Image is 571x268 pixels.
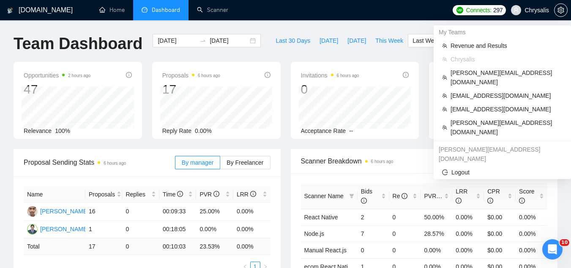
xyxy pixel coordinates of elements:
td: 0 [122,238,159,255]
div: My Teams [434,25,571,39]
td: $0.00 [484,209,516,225]
time: 6 hours ago [337,73,359,78]
div: [PERSON_NAME] [40,207,89,216]
span: info-circle [519,198,525,204]
td: 0.00% [421,242,452,258]
span: PVR [199,191,219,198]
span: Replies [126,190,150,199]
button: This Week [371,34,408,47]
span: user [513,7,519,13]
span: Node.js [304,230,324,237]
td: 2 [358,209,389,225]
span: Logout [442,168,563,177]
span: Opportunities [24,70,90,80]
td: 25.00% [196,203,233,221]
th: Replies [122,186,159,203]
span: team [442,57,447,62]
td: 0.00% [233,221,270,238]
span: Reply Rate [162,127,191,134]
span: React Native [304,214,338,221]
span: team [442,125,447,130]
td: 50.00% [421,209,452,225]
span: This Week [375,36,403,45]
span: info-circle [487,198,493,204]
time: 6 hours ago [104,161,126,166]
button: [DATE] [343,34,371,47]
span: Proposals [162,70,220,80]
span: setting [555,7,567,14]
td: 00:09:33 [159,203,197,221]
span: PVR [424,193,444,199]
td: 16 [85,203,123,221]
span: info-circle [177,191,183,197]
button: [DATE] [315,34,343,47]
span: info-circle [250,191,256,197]
div: 47 [24,81,90,97]
td: 0.00% [516,225,547,242]
time: 6 hours ago [198,73,220,78]
span: [DATE] [347,36,366,45]
button: setting [554,3,568,17]
span: Re [393,193,408,199]
a: AI[PERSON_NAME] [27,207,89,214]
img: logo [7,4,13,17]
td: 0.00% [196,221,233,238]
span: Invitations [301,70,359,80]
span: -- [349,127,353,134]
span: 297 [493,6,503,15]
time: 2 hours ago [68,73,90,78]
span: By manager [182,159,213,166]
span: filter [347,190,356,202]
span: team [442,75,447,80]
span: info-circle [265,72,270,78]
td: $0.00 [484,225,516,242]
span: 0.00% [195,127,212,134]
td: 28.57% [421,225,452,242]
span: info-circle [403,72,409,78]
span: info-circle [402,193,407,199]
td: 0.00% [233,203,270,221]
span: [EMAIL_ADDRESS][DOMAIN_NAME] [451,91,563,100]
td: 0 [358,242,389,258]
span: logout [442,169,448,175]
span: Last Week [413,36,440,45]
div: [PERSON_NAME] [PERSON_NAME] [40,224,139,234]
td: 17 [85,238,123,255]
h1: Team Dashboard [14,34,142,54]
td: 0 [122,221,159,238]
button: Last 30 Days [271,34,315,47]
input: Start date [158,36,196,45]
span: team [442,93,447,98]
td: 0 [389,225,421,242]
td: 1 [85,221,123,238]
td: 0 [122,203,159,221]
td: 0.00% [452,209,484,225]
td: Total [24,238,85,255]
span: Relevance [24,127,52,134]
td: 23.53 % [196,238,233,255]
span: Revenue and Results [451,41,563,50]
td: 7 [358,225,389,242]
span: [EMAIL_ADDRESS][DOMAIN_NAME] [451,105,563,114]
time: 6 hours ago [371,159,393,164]
span: Dashboard [152,6,180,14]
td: 0.00% [516,242,547,258]
span: 100% [55,127,70,134]
span: Chrysalis [451,55,563,64]
span: LRR [456,188,467,204]
span: LRR [237,191,256,198]
img: MA [27,224,38,235]
a: MA[PERSON_NAME] [PERSON_NAME] [27,225,139,232]
div: julia@spacesales.agency [434,143,571,166]
span: [PERSON_NAME][EMAIL_ADDRESS][DOMAIN_NAME] [451,118,563,137]
span: Proposals [89,190,115,199]
span: Time [163,191,183,198]
td: 0.00% [452,242,484,258]
span: Proposal Sending Stats [24,157,175,168]
span: [DATE] [320,36,338,45]
td: 0 [389,209,421,225]
img: AI [27,206,38,217]
span: Acceptance Rate [301,127,346,134]
button: Last Week [408,34,445,47]
td: 0 [389,242,421,258]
